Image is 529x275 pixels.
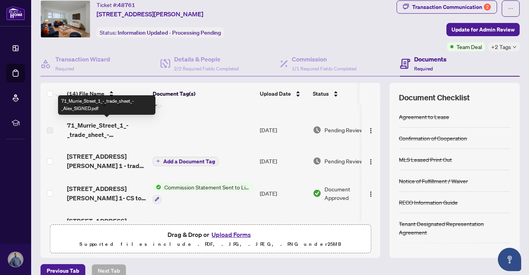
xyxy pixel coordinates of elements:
div: MLS Leased Print Out [399,155,452,164]
span: ellipsis [508,6,513,11]
span: (14) File Name [67,89,104,98]
td: [DATE] [257,114,310,145]
button: Open asap [498,248,521,271]
span: 71_Murrie_Street_1_-_trade_sheet_-_Alex_SIGNED.pdf [67,121,146,139]
td: [DATE] [257,177,310,210]
h4: Transaction Wizard [55,54,110,64]
div: Notice of Fulfillment / Waiver [399,177,468,185]
img: logo [6,6,25,20]
button: Upload Forms [209,229,253,240]
img: Logo [368,128,374,134]
button: Status IconCommission Statement Sent to Listing Brokerage [153,183,254,204]
span: [STREET_ADDRESS][PERSON_NAME] [97,9,203,19]
span: Document Approved [324,185,373,202]
span: Drag & Drop orUpload FormsSupported files include .PDF, .JPG, .JPEG, .PNG under25MB [50,225,370,254]
td: [DATE] [257,145,310,177]
span: 2/2 Required Fields Completed [174,66,239,72]
span: [STREET_ADDRESS][PERSON_NAME] 1- CS to listing brokerage.pdf [67,184,146,203]
button: Transaction Communication2 [397,0,497,14]
span: Commission Statement Sent to Listing Brokerage [161,183,254,191]
span: Team Deal [457,42,482,51]
span: Pending Review [324,126,363,134]
div: Tenant Designated Representation Agreement [399,219,510,236]
button: Logo [365,155,377,167]
p: Supported files include .PDF, .JPG, .JPEG, .PNG under 25 MB [55,240,366,249]
span: Update for Admin Review [451,23,515,36]
img: Document Status [313,189,321,198]
div: Transaction Communication [412,1,491,13]
span: Pending Review [324,157,363,165]
span: down [513,45,517,49]
th: (14) File Name [64,83,150,105]
img: IMG-W12240325_1.jpg [41,1,90,37]
span: plus [156,159,160,163]
button: Update for Admin Review [446,23,520,36]
img: Document Status [313,126,321,134]
img: Status Icon [153,183,161,191]
th: Upload Date [257,83,310,105]
h4: Details & People [174,54,239,64]
div: RECO Information Guide [399,198,458,207]
div: 2 [484,4,491,11]
img: Logo [368,191,374,197]
div: Status: [97,27,224,38]
h4: Commission [292,54,356,64]
h4: Documents [414,54,446,64]
img: Profile Icon [8,252,23,267]
span: Required [55,66,74,72]
div: 71_Murrie_Street_1_-_trade_sheet_-_Alex_SIGNED.pdf [58,95,155,115]
span: Upload Date [260,89,291,98]
th: Status [310,83,376,105]
td: [DATE] [257,210,310,241]
button: Add a Document Tag [153,156,219,166]
button: Logo [365,124,377,136]
span: Information Updated - Processing Pending [118,29,221,36]
img: Logo [368,159,374,165]
th: Document Tag(s) [150,83,257,105]
span: [STREET_ADDRESS][PERSON_NAME] 1 - trade sheet - Ben to Review.pdf [67,152,146,170]
button: Logo [365,187,377,200]
span: [STREET_ADDRESS][PERSON_NAME] - trade sheet - [PERSON_NAME] to Review.pdf [67,216,146,235]
span: Status [313,89,329,98]
span: Add a Document Tag [163,159,215,164]
span: Required [414,66,433,72]
img: Document Status [313,157,321,165]
span: +2 Tags [491,42,511,51]
div: Confirmation of Cooperation [399,134,467,142]
span: 48761 [118,2,135,9]
div: Ticket #: [97,0,135,9]
div: Agreement to Lease [399,112,449,121]
button: Add a Document Tag [153,157,219,166]
span: Document Checklist [399,92,470,103]
span: 1/1 Required Fields Completed [292,66,356,72]
span: Drag & Drop or [168,229,253,240]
